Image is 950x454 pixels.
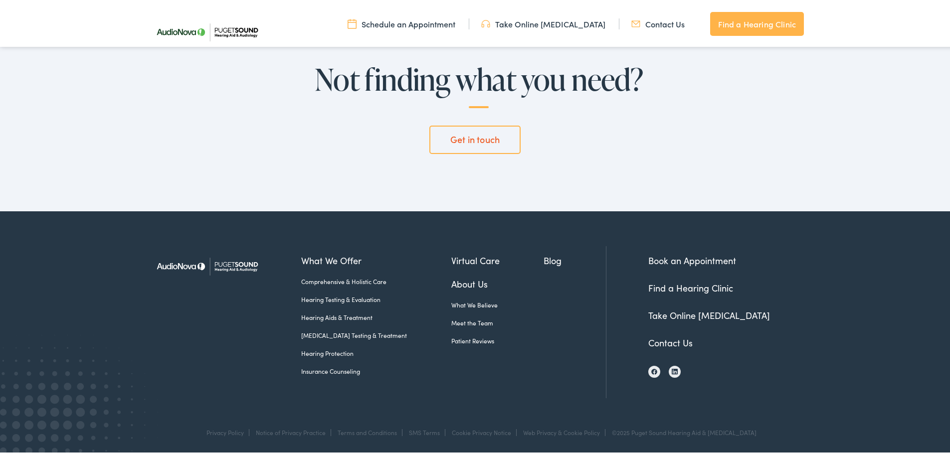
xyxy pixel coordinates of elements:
a: [MEDICAL_DATA] Testing & Treatment [301,329,451,338]
a: SMS Terms [409,426,440,435]
a: What We Believe [451,299,544,307]
img: utility icon [481,16,490,27]
a: What We Offer [301,252,451,265]
a: Hearing Aids & Treatment [301,311,451,320]
a: Contact Us [648,334,693,347]
a: About Us [451,275,544,289]
a: Web Privacy & Cookie Policy [523,426,600,435]
a: Virtual Care [451,252,544,265]
a: Take Online [MEDICAL_DATA] [648,307,770,319]
h2: Not finding what you need? [299,61,658,106]
a: Hearing Protection [301,347,451,356]
a: Contact Us [631,16,685,27]
a: Get in touch [429,124,520,151]
img: LinkedIn [672,366,678,373]
a: Blog [544,252,606,265]
a: Privacy Policy [206,426,244,435]
a: Terms and Conditions [338,426,397,435]
a: Book an Appointment [648,252,736,265]
a: Meet the Team [451,316,544,325]
a: Find a Hearing Clinic [710,10,804,34]
img: Facebook icon, indicating the presence of the site or brand on the social media platform. [651,367,657,373]
a: Cookie Privacy Notice [452,426,511,435]
a: Hearing Testing & Evaluation [301,293,451,302]
img: utility icon [348,16,357,27]
img: Puget Sound Hearing Aid & Audiology [150,244,264,285]
a: Schedule an Appointment [348,16,455,27]
a: Notice of Privacy Practice [256,426,326,435]
img: utility icon [631,16,640,27]
a: Find a Hearing Clinic [648,280,733,292]
a: Patient Reviews [451,334,544,343]
a: Insurance Counseling [301,365,451,374]
a: Comprehensive & Holistic Care [301,275,451,284]
div: ©2025 Puget Sound Hearing Aid & [MEDICAL_DATA] [607,427,757,434]
a: Take Online [MEDICAL_DATA] [481,16,605,27]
